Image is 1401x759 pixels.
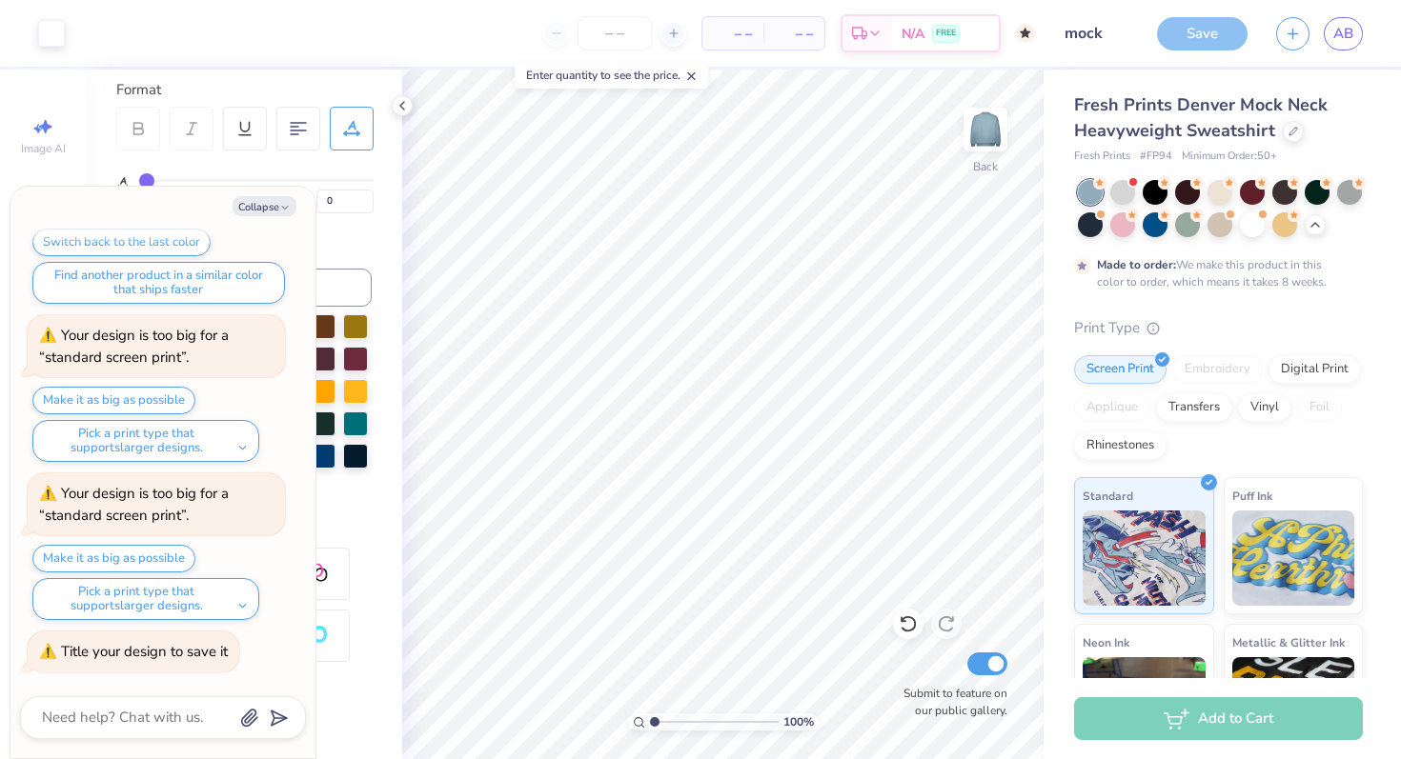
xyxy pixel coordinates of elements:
div: Screen Print [1074,355,1167,384]
div: Applique [1074,393,1150,422]
button: Make it as big as possible [32,387,195,414]
button: Find another product in a similar color that ships faster [32,262,285,304]
img: Metallic & Glitter Ink [1232,657,1355,752]
span: Standard [1083,486,1133,506]
span: N/A [902,24,924,44]
span: Fresh Prints [1074,149,1130,165]
button: Switch back to the last color [32,229,211,256]
span: Minimum Order: 50 + [1182,149,1277,165]
div: Enter quantity to see the price. [516,62,709,89]
div: Format [116,79,374,101]
span: AB [1333,23,1353,45]
span: Puff Ink [1232,486,1272,506]
div: Embroidery [1172,355,1263,384]
strong: Made to order: [1097,257,1176,272]
button: Collapse [233,196,296,216]
img: Back [966,110,1005,149]
label: Submit to feature on our public gallery. [893,685,1007,719]
img: Standard [1083,510,1206,606]
div: Back [973,158,998,175]
div: Rhinestones [1074,431,1167,460]
div: Vinyl [1238,393,1291,422]
img: Puff Ink [1232,510,1355,606]
div: Digital Print [1269,355,1361,384]
img: Neon Ink [1083,657,1206,752]
div: We make this product in this color to order, which means it takes 8 weeks. [1097,256,1331,290]
span: Metallic & Glitter Ink [1232,632,1345,652]
button: Pick a print type that supportslarger designs. [32,420,259,462]
a: AB [1324,17,1363,50]
div: Print Type [1074,317,1363,339]
span: Neon Ink [1083,632,1129,652]
div: Your design is too big for a “standard screen print”. [39,326,229,367]
input: Untitled Design [1049,14,1143,52]
span: # FP94 [1140,149,1172,165]
span: 100 % [783,713,814,730]
div: Foil [1297,393,1342,422]
span: Image AI [21,141,66,156]
div: Title your design to save it [61,642,228,661]
input: – – [578,16,652,50]
button: Pick a print type that supportslarger designs. [32,578,259,620]
span: – – [714,24,752,44]
div: Transfers [1156,393,1232,422]
button: Make it as big as possible [32,545,195,572]
span: Fresh Prints Denver Mock Neck Heavyweight Sweatshirt [1074,93,1328,142]
div: Your design is too big for a “standard screen print”. [39,484,229,525]
span: FREE [936,27,956,40]
span: – – [775,24,813,44]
